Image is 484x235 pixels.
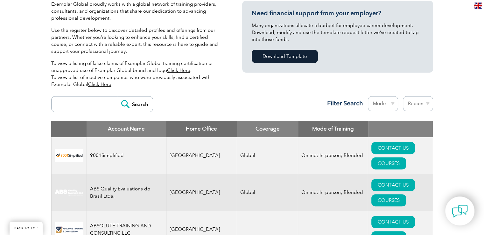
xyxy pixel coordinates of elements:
[371,157,406,169] a: COURSES
[87,121,166,137] th: Account Name: activate to sort column descending
[298,137,368,174] td: Online; In-person; Blended
[368,121,433,137] th: : activate to sort column ascending
[323,99,363,107] h3: Filter Search
[167,68,190,73] a: Click Here
[252,22,424,43] p: Many organizations allocate a budget for employee career development. Download, modify and use th...
[371,216,415,228] a: CONTACT US
[166,137,237,174] td: [GEOGRAPHIC_DATA]
[237,174,298,211] td: Global
[371,142,415,154] a: CONTACT US
[252,50,318,63] a: Download Template
[166,174,237,211] td: [GEOGRAPHIC_DATA]
[298,174,368,211] td: Online; In-person; Blended
[237,137,298,174] td: Global
[88,82,111,87] a: Click Here
[166,121,237,137] th: Home Office: activate to sort column ascending
[87,174,166,211] td: ABS Quality Evaluations do Brasil Ltda.
[118,96,153,112] input: Search
[10,222,43,235] a: BACK TO TOP
[298,121,368,137] th: Mode of Training: activate to sort column ascending
[51,1,223,22] p: Exemplar Global proudly works with a global network of training providers, consultants, and organ...
[371,179,415,191] a: CONTACT US
[474,3,482,9] img: en
[371,194,406,206] a: COURSES
[237,121,298,137] th: Coverage: activate to sort column ascending
[252,9,424,17] h3: Need financial support from your employer?
[55,189,83,196] img: c92924ac-d9bc-ea11-a814-000d3a79823d-logo.jpg
[87,137,166,174] td: 9001Simplified
[51,27,223,55] p: Use the register below to discover detailed profiles and offerings from our partners. Whether you...
[55,149,83,162] img: 37c9c059-616f-eb11-a812-002248153038-logo.png
[51,60,223,88] p: To view a listing of false claims of Exemplar Global training certification or unapproved use of ...
[452,203,468,219] img: contact-chat.png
